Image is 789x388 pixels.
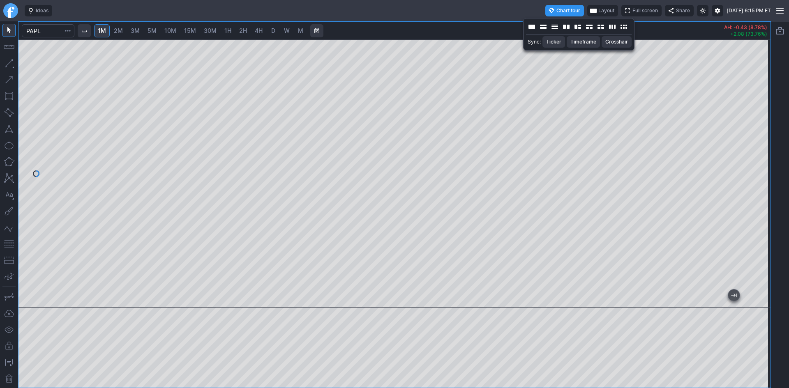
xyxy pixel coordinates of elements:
span: Timeframe [570,38,596,46]
button: Ticker [542,36,565,48]
span: Ticker [546,38,561,46]
button: Crosshair [602,36,632,48]
button: Timeframe [567,36,600,48]
span: Crosshair [605,38,628,46]
div: Layout [523,18,634,51]
p: Sync: [528,38,541,46]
